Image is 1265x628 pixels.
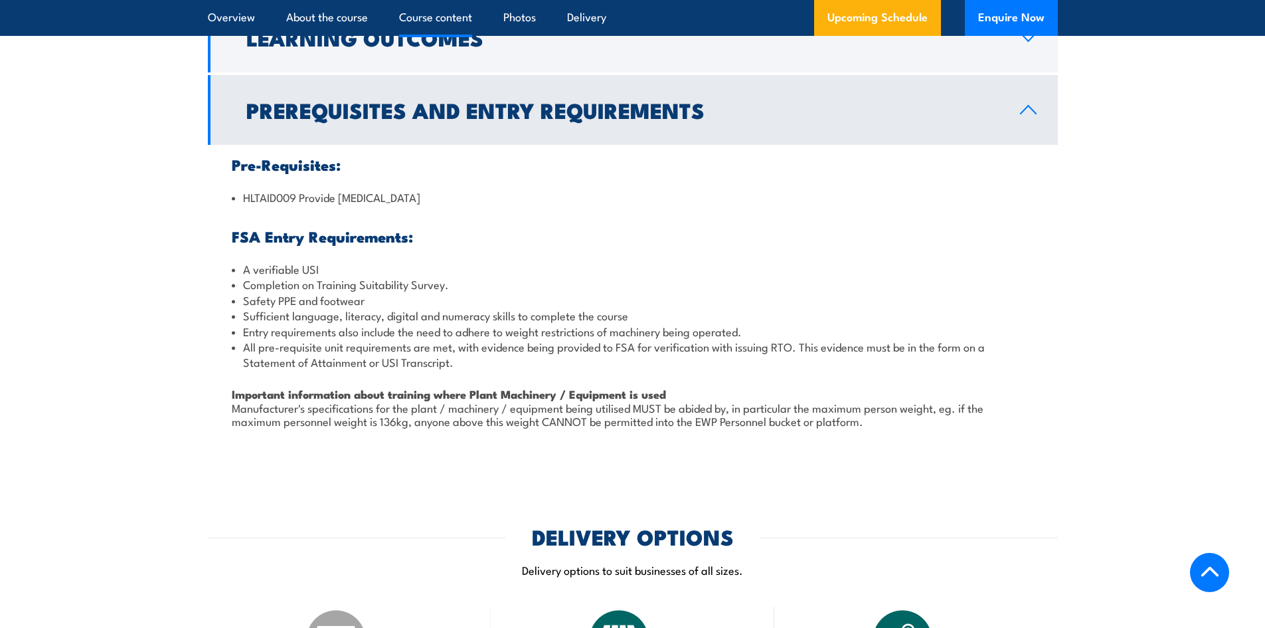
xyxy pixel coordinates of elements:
h3: Pre-Requisites: [232,157,1034,172]
a: Learning Outcomes [208,3,1058,72]
li: Completion on Training Suitability Survey. [232,276,1034,292]
h2: Prerequisites and Entry Requirements [246,100,999,119]
h2: DELIVERY OPTIONS [532,527,734,546]
li: HLTAID009 Provide [MEDICAL_DATA] [232,189,1034,205]
li: All pre-requisite unit requirements are met, with evidence being provided to FSA for verification... [232,339,1034,370]
li: A verifiable USI [232,261,1034,276]
li: Entry requirements also include the need to adhere to weight restrictions of machinery being oper... [232,324,1034,339]
p: Manufacturer's specifications for the plant / machinery / equipment being utilised MUST be abided... [232,387,1034,441]
h2: Learning Outcomes [246,28,999,47]
a: Prerequisites and Entry Requirements [208,75,1058,145]
li: Sufficient language, literacy, digital and numeracy skills to complete the course [232,308,1034,323]
strong: Important information about training where Plant Machinery / Equipment is used [232,385,666,403]
p: Delivery options to suit businesses of all sizes. [208,562,1058,577]
h3: FSA Entry Requirements: [232,229,1034,244]
li: Safety PPE and footwear [232,292,1034,308]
